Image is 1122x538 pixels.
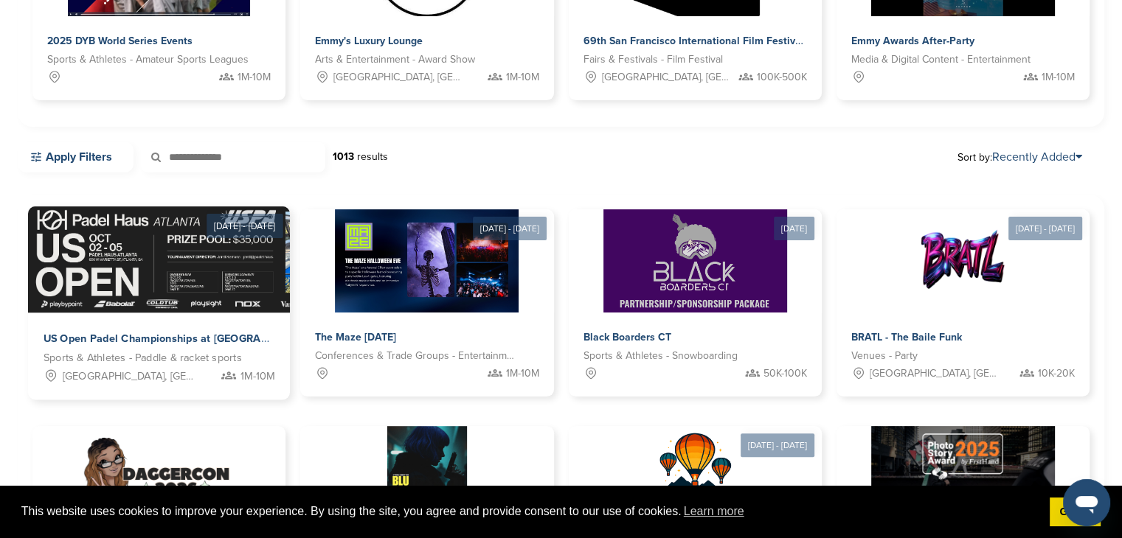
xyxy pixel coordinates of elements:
[28,206,428,313] img: Sponsorpitch &
[315,348,516,364] span: Conferences & Trade Groups - Entertainment
[851,52,1031,68] span: Media & Digital Content - Entertainment
[583,348,738,364] span: Sports & Athletes - Snowboarding
[21,500,1038,523] span: This website uses cookies to improve your experience. By using the site, you agree and provide co...
[569,186,822,396] a: [DATE] Sponsorpitch & Black Boarders CT Sports & Athletes - Snowboarding 50K-100K
[1063,479,1110,526] iframe: Button to launch messaging window
[602,69,729,85] span: [GEOGRAPHIC_DATA], [GEOGRAPHIC_DATA]
[207,214,283,238] div: [DATE] - [DATE]
[315,331,396,343] span: The Maze [DATE]
[357,150,388,163] span: results
[741,433,814,457] div: [DATE] - [DATE]
[506,366,539,382] span: 1M-10M
[774,217,814,240] div: [DATE]
[315,35,423,47] span: Emmy's Luxury Lounge
[333,150,354,163] strong: 1013
[851,331,962,343] span: BRATL - The Baile Funk
[583,52,723,68] span: Fairs & Festivals - Film Festival
[583,331,671,343] span: Black Boarders CT
[44,332,323,346] span: US Open Padel Championships at [GEOGRAPHIC_DATA]
[643,426,747,529] img: Sponsorpitch &
[583,35,804,47] span: 69th San Francisco International Film Festival
[1038,366,1075,382] span: 10K-20K
[1042,69,1075,85] span: 1M-10M
[82,426,237,529] img: Sponsorpitch &
[851,348,918,364] span: Venues - Party
[473,217,547,240] div: [DATE] - [DATE]
[238,69,271,85] span: 1M-10M
[1050,497,1101,527] a: dismiss cookie message
[18,142,134,172] a: Apply Filters
[603,209,787,312] img: Sponsorpitch &
[757,69,807,85] span: 100K-500K
[335,209,519,312] img: Sponsorpitch &
[911,209,1014,312] img: Sponsorpitch &
[28,182,290,400] a: [DATE] - [DATE] Sponsorpitch & US Open Padel Championships at [GEOGRAPHIC_DATA] Sports & Athletes...
[44,350,242,367] span: Sports & Athletes - Paddle & racket sports
[957,151,1082,163] span: Sort by:
[870,366,997,382] span: [GEOGRAPHIC_DATA], [GEOGRAPHIC_DATA]
[300,186,553,396] a: [DATE] - [DATE] Sponsorpitch & The Maze [DATE] Conferences & Trade Groups - Entertainment 1M-10M
[47,52,249,68] span: Sports & Athletes - Amateur Sports Leagues
[387,426,467,529] img: Sponsorpitch &
[992,150,1082,164] a: Recently Added
[240,368,275,385] span: 1M-10M
[837,186,1090,396] a: [DATE] - [DATE] Sponsorpitch & BRATL - The Baile Funk Venues - Party [GEOGRAPHIC_DATA], [GEOGRAPH...
[333,69,460,85] span: [GEOGRAPHIC_DATA], [GEOGRAPHIC_DATA]
[1008,217,1082,240] div: [DATE] - [DATE]
[315,52,475,68] span: Arts & Entertainment - Award Show
[506,69,539,85] span: 1M-10M
[47,35,193,47] span: 2025 DYB World Series Events
[63,368,194,385] span: [GEOGRAPHIC_DATA], [GEOGRAPHIC_DATA]
[763,366,807,382] span: 50K-100K
[682,500,747,523] a: learn more about cookies
[871,426,1055,529] img: Sponsorpitch &
[851,35,974,47] span: Emmy Awards After-Party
